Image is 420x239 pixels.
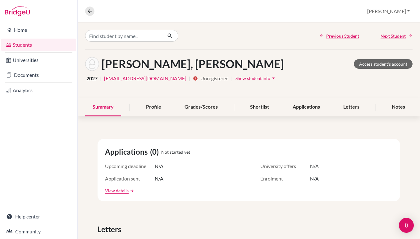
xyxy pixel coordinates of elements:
[129,189,134,193] a: arrow_forward
[381,33,406,39] span: Next Student
[364,5,413,17] button: [PERSON_NAME]
[105,146,150,157] span: Applications
[105,162,155,170] span: Upcoming deadline
[235,73,277,83] button: Show student infoarrow_drop_down
[85,57,99,71] img: Oros deWit's avatar
[1,54,76,66] a: Universities
[1,225,76,238] a: Community
[139,98,169,116] div: Profile
[1,39,76,51] a: Students
[5,6,30,16] img: Bridge-U
[105,187,129,194] a: View details
[161,149,190,155] span: Not started yet
[384,98,413,116] div: Notes
[177,98,225,116] div: Grades/Scores
[98,224,124,235] span: Letters
[193,76,198,81] i: info
[200,75,229,82] span: Unregistered
[336,98,367,116] div: Letters
[260,162,310,170] span: University offers
[86,75,98,82] span: 2027
[260,175,310,182] span: Enrolment
[399,218,414,233] div: Open Intercom Messenger
[326,33,359,39] span: Previous Student
[1,84,76,96] a: Analytics
[310,162,319,170] span: N/A
[319,33,359,39] a: Previous Student
[155,175,163,182] span: N/A
[243,98,276,116] div: Shortlist
[105,175,155,182] span: Application sent
[1,210,76,223] a: Help center
[1,69,76,81] a: Documents
[231,75,233,82] span: |
[85,98,121,116] div: Summary
[104,75,186,82] a: [EMAIL_ADDRESS][DOMAIN_NAME]
[310,175,319,182] span: N/A
[270,75,276,81] i: arrow_drop_down
[150,146,161,157] span: (0)
[381,33,413,39] a: Next Student
[85,30,162,42] input: Find student by name...
[354,59,413,69] a: Access student's account
[189,75,190,82] span: |
[235,76,270,81] span: Show student info
[100,75,102,82] span: |
[102,57,284,71] h1: [PERSON_NAME], [PERSON_NAME]
[1,24,76,36] a: Home
[155,162,163,170] span: N/A
[285,98,327,116] div: Applications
